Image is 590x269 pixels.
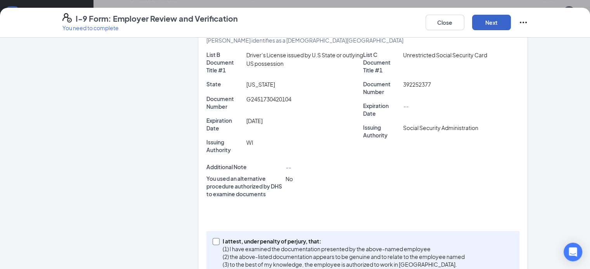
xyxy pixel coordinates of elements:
span: -- [403,103,408,110]
p: You used an alternative procedure authorized by DHS to examine documents [206,175,282,198]
span: G2451730420104 [246,96,291,103]
button: Close [426,15,464,30]
span: Unrestricted Social Security Card [403,51,487,58]
svg: FormI9EVerifyIcon [62,13,72,22]
p: Expiration Date [206,117,243,132]
p: Additional Note [206,163,282,171]
div: Open Intercom Messenger [564,243,582,261]
span: [DATE] [246,117,262,124]
span: Social Security Administration [403,124,478,131]
p: Issuing Authority [206,138,243,154]
span: 392252377 [403,81,431,88]
p: (2) the above-listed documentation appears to be genuine and to relate to the employee named [223,253,465,260]
span: No [285,175,292,182]
p: (3) to the best of my knowledge, the employee is authorized to work in [GEOGRAPHIC_DATA]. [223,260,465,268]
p: Document Number [206,95,243,110]
svg: Ellipses [519,18,528,27]
p: List C Document Title #1 [363,51,400,74]
span: [US_STATE] [246,81,275,88]
p: Document Number [363,80,400,96]
p: (1) I have examined the documentation presented by the above-named employee [223,245,465,253]
p: Expiration Date [363,102,400,117]
p: State [206,80,243,88]
p: List B Document Title #1 [206,51,243,74]
span: Driver’s License issued by U.S State or outlying US possession [246,51,363,67]
p: You need to complete [62,24,238,32]
h4: I-9 Form: Employer Review and Verification [76,13,238,24]
p: Issuing Authority [363,123,400,139]
button: Next [472,15,511,30]
p: I attest, under penalty of perjury, that: [223,237,465,245]
span: [PERSON_NAME] identifies as a [DEMOGRAPHIC_DATA][GEOGRAPHIC_DATA] [206,37,403,44]
span: WI [246,139,253,146]
span: -- [285,164,291,171]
